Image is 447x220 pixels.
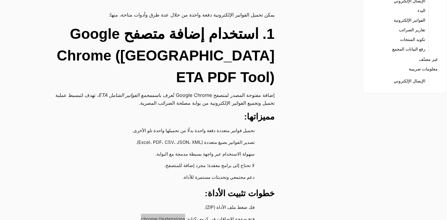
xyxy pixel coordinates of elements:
li: تحميل فواتير متعددة دفعة واحدة بدلًا من تحميلها واحدة تلو الأخرى. [54,125,262,137]
a: معلومات ضريبية [409,65,438,73]
a: تكويد المنتجات [400,35,425,44]
h3: خطوات تثبيت الأداة: [48,188,275,199]
em: مجمع الفواتير الشامل ETA [98,92,152,98]
li: دعم مجتمعي وتحديثات مستمرة للأداة. [54,172,262,184]
li: تصدير الفواتير بصيغ متعددة (Excel، PDF، CSV، JSON، XML). [54,137,262,149]
a: الفواتير الإلكترونية [394,16,425,24]
p: إضافة مفتوحة المصدر لمتصفح Google Chrome تُعرف باسم ، تهدف لتبسيط عملية تحميل وتجميع الفواتير الإ... [48,91,275,107]
a: غير مصنّف [419,55,438,64]
li: سهولة الاستخدام عبر واجهة بسيطة مدمجة مع البوابة. [54,149,262,160]
a: تقارير الضرائب [399,26,425,34]
a: البدء [418,6,425,15]
a: رفع البيانات المجمع [392,45,425,53]
h2: 1. استخدام إضافة متصفح Google Chrome ([GEOGRAPHIC_DATA] ETA PDF Tool) [48,23,275,88]
h3: مميزاتها: [48,111,275,122]
li: فك ضغط ملف الأداة (ZIP). [54,202,262,214]
a: الإيصال الإلكتروني [394,77,425,85]
li: لا تحتاج إلى برامج معقدة؛ مجرد إضافة للمتصفح. [54,160,262,172]
p: يمكن تحميل الفواتير الإلكترونية دفعة واحدة من خلال عدة طرق وأدوات متاحة، منها: [48,11,275,19]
